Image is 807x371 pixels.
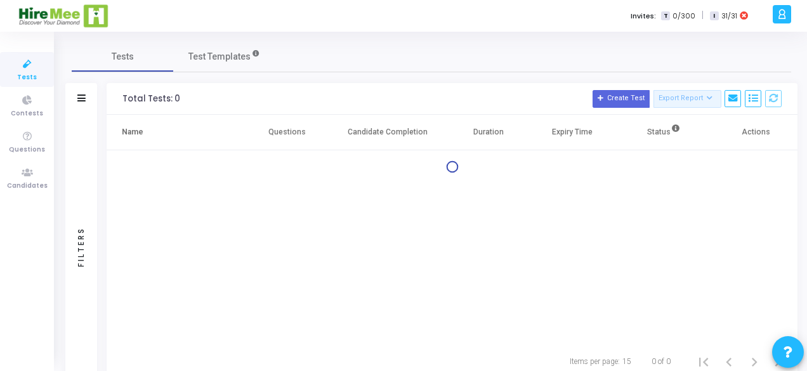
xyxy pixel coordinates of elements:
[112,50,134,63] span: Tests
[7,181,48,192] span: Candidates
[721,11,737,22] span: 31/31
[714,115,797,150] th: Actions
[652,356,671,367] div: 0 of 0
[11,108,43,119] span: Contests
[653,90,721,108] button: Export Report
[661,11,669,21] span: T
[188,50,251,63] span: Test Templates
[631,11,656,22] label: Invites:
[122,94,180,104] div: Total Tests: 0
[329,115,447,150] th: Candidate Completion
[107,115,246,150] th: Name
[246,115,329,150] th: Questions
[530,115,614,150] th: Expiry Time
[622,356,631,367] div: 15
[672,11,695,22] span: 0/300
[593,90,650,108] button: Create Test
[9,145,45,155] span: Questions
[570,356,620,367] div: Items per page:
[17,72,37,83] span: Tests
[447,115,530,150] th: Duration
[18,3,110,29] img: logo
[702,9,704,22] span: |
[75,177,87,316] div: Filters
[710,11,718,21] span: I
[613,115,714,150] th: Status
